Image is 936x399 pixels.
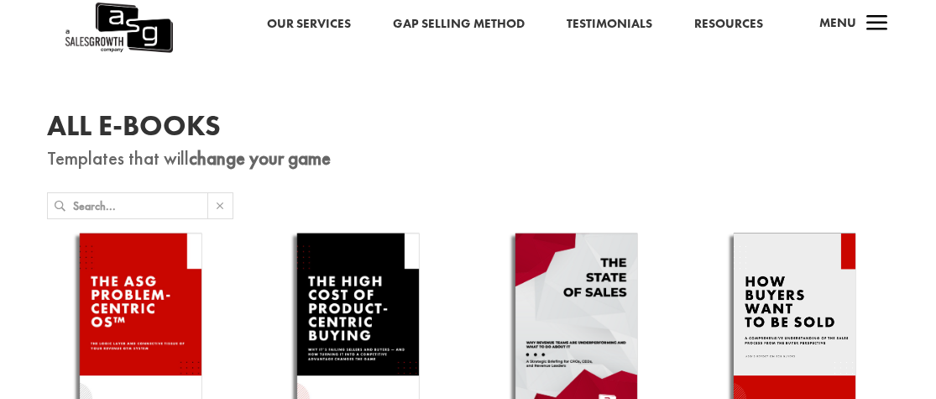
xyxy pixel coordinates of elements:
[819,14,856,31] span: Menu
[73,193,207,218] input: Search...
[267,13,351,35] a: Our Services
[694,13,763,35] a: Resources
[393,13,525,35] a: Gap Selling Method
[567,13,652,35] a: Testimonials
[860,8,894,41] span: a
[189,145,331,171] strong: change your game
[47,149,890,169] p: Templates that will
[47,112,890,149] h1: All E-Books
